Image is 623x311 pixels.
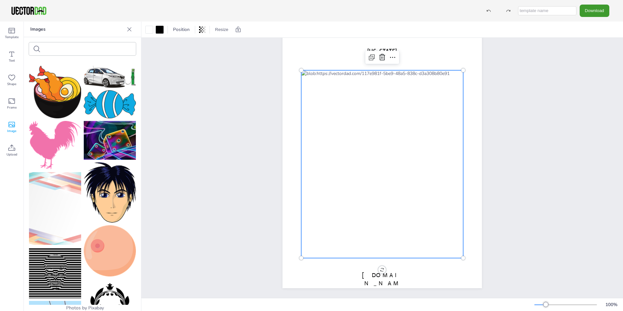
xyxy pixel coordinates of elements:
img: noodle-3899206_150.png [29,66,81,118]
span: Template [5,35,19,40]
img: cock-1893885_150.png [29,121,81,170]
div: 100 % [603,302,619,308]
img: boobs-2718690_150.png [84,225,136,277]
input: template name [518,6,576,15]
img: candy-6887678_150.png [84,90,136,118]
img: skull-2759911_150.png [29,247,81,299]
img: VectorDad-1.png [10,6,47,16]
img: boy-38262_150.png [84,162,136,223]
p: Images [30,22,124,37]
img: car-3321668_150.png [84,66,136,88]
span: Shape [7,81,16,87]
span: Frame [7,105,17,110]
img: given-67935_150.jpg [84,121,136,160]
img: background-1829559_150.png [29,172,81,244]
span: Image [7,128,16,134]
button: Resize [212,24,231,35]
button: Download [580,5,609,17]
a: Pixabay [88,305,104,311]
span: Position [172,26,191,33]
span: [US_STATE] [367,47,397,56]
span: Text [9,58,15,63]
div: Photos by [24,305,141,311]
span: Upload [7,152,17,157]
span: [DOMAIN_NAME] [362,272,402,295]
